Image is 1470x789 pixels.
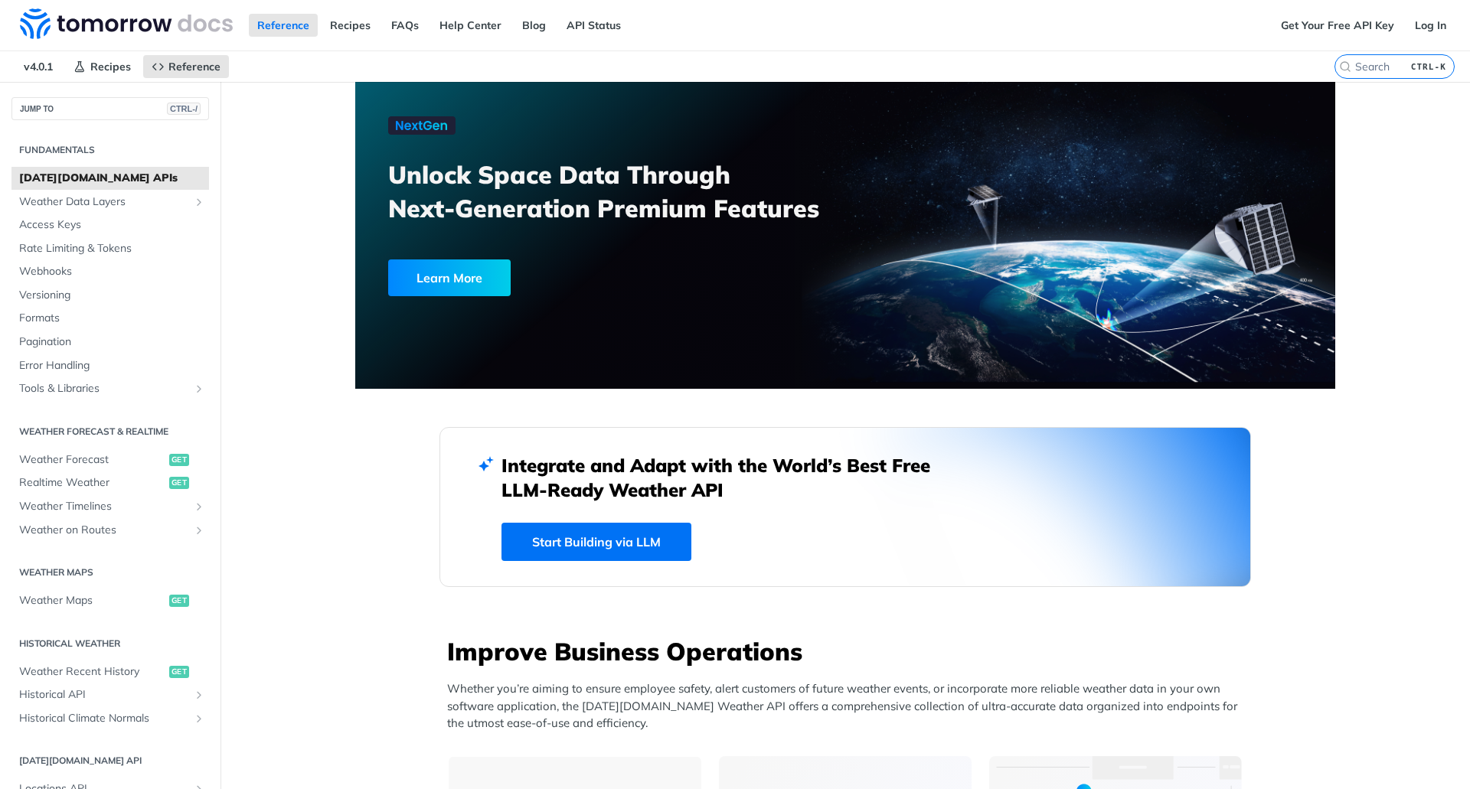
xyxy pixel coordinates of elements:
span: Tools & Libraries [19,381,189,396]
span: Weather Recent History [19,664,165,680]
a: API Status [558,14,629,37]
span: Rate Limiting & Tokens [19,241,205,256]
span: Historical Climate Normals [19,711,189,726]
span: Pagination [19,334,205,350]
button: Show subpages for Weather on Routes [193,524,205,536]
kbd: CTRL-K [1407,59,1450,74]
a: Error Handling [11,354,209,377]
div: Learn More [388,259,511,296]
a: Weather Mapsget [11,589,209,612]
span: get [169,595,189,607]
span: Error Handling [19,358,205,373]
a: Blog [514,14,554,37]
button: Show subpages for Historical Climate Normals [193,712,205,725]
button: Show subpages for Weather Data Layers [193,196,205,208]
h2: Historical Weather [11,637,209,650]
h2: Fundamentals [11,143,209,157]
h3: Unlock Space Data Through Next-Generation Premium Features [388,158,862,225]
button: Show subpages for Historical API [193,689,205,701]
img: NextGen [388,116,456,135]
span: Formats [19,311,205,326]
span: get [169,666,189,678]
a: [DATE][DOMAIN_NAME] APIs [11,167,209,190]
a: Historical APIShow subpages for Historical API [11,683,209,706]
button: Show subpages for Tools & Libraries [193,383,205,395]
button: JUMP TOCTRL-/ [11,97,209,120]
span: Reference [168,60,220,73]
a: Formats [11,307,209,330]
a: Access Keys [11,214,209,236]
span: Historical API [19,687,189,703]
a: Weather Data LayersShow subpages for Weather Data Layers [11,191,209,214]
h2: Weather Maps [11,566,209,579]
a: Recipes [65,55,139,78]
a: Weather Recent Historyget [11,660,209,683]
a: Log In [1406,14,1455,37]
h2: Weather Forecast & realtime [11,425,209,439]
p: Whether you’re aiming to ensure employee safety, alert customers of future weather events, or inc... [447,680,1251,732]
a: Start Building via LLM [501,523,691,561]
a: Reference [249,14,318,37]
a: Reference [143,55,229,78]
a: Webhooks [11,260,209,283]
a: Weather Forecastget [11,448,209,471]
span: Webhooks [19,264,205,279]
h3: Improve Business Operations [447,634,1251,668]
span: Weather Timelines [19,499,189,514]
span: v4.0.1 [15,55,61,78]
a: Pagination [11,331,209,354]
span: get [169,477,189,489]
span: Realtime Weather [19,475,165,491]
span: [DATE][DOMAIN_NAME] APIs [19,171,205,186]
a: Weather TimelinesShow subpages for Weather Timelines [11,495,209,518]
span: Versioning [19,288,205,303]
h2: [DATE][DOMAIN_NAME] API [11,754,209,768]
a: Versioning [11,284,209,307]
a: FAQs [383,14,427,37]
a: Learn More [388,259,767,296]
span: CTRL-/ [167,103,201,115]
a: Historical Climate NormalsShow subpages for Historical Climate Normals [11,707,209,730]
a: Realtime Weatherget [11,471,209,494]
span: Weather Forecast [19,452,165,468]
a: Recipes [322,14,379,37]
a: Rate Limiting & Tokens [11,237,209,260]
a: Tools & LibrariesShow subpages for Tools & Libraries [11,377,209,400]
h2: Integrate and Adapt with the World’s Best Free LLM-Ready Weather API [501,453,953,502]
span: Access Keys [19,217,205,233]
a: Help Center [431,14,510,37]
span: get [169,454,189,466]
img: Tomorrow.io Weather API Docs [20,8,233,39]
span: Recipes [90,60,131,73]
button: Show subpages for Weather Timelines [193,500,205,513]
a: Get Your Free API Key [1272,14,1403,37]
a: Weather on RoutesShow subpages for Weather on Routes [11,519,209,542]
span: Weather Maps [19,593,165,608]
span: Weather Data Layers [19,194,189,210]
span: Weather on Routes [19,523,189,538]
svg: Search [1339,60,1351,73]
